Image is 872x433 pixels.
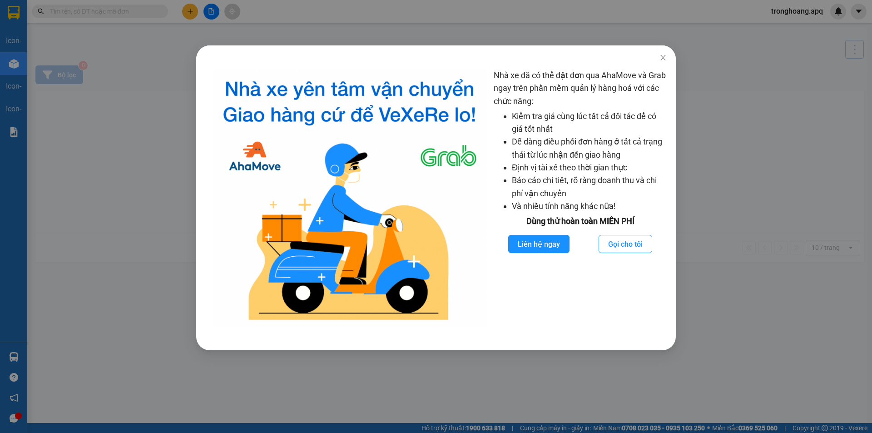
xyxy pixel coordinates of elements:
[650,45,676,71] button: Close
[512,174,667,200] li: Báo cáo chi tiết, rõ ràng doanh thu và chi phí vận chuyển
[599,235,652,253] button: Gọi cho tôi
[213,69,486,328] img: logo
[494,215,667,228] div: Dùng thử hoàn toàn MIỄN PHÍ
[608,239,643,250] span: Gọi cho tôi
[659,54,667,61] span: close
[512,135,667,161] li: Dễ dàng điều phối đơn hàng ở tất cả trạng thái từ lúc nhận đến giao hàng
[508,235,570,253] button: Liên hệ ngay
[512,110,667,136] li: Kiểm tra giá cùng lúc tất cả đối tác để có giá tốt nhất
[518,239,560,250] span: Liên hệ ngay
[494,69,667,328] div: Nhà xe đã có thể đặt đơn qua AhaMove và Grab ngay trên phần mềm quản lý hàng hoá với các chức năng:
[512,161,667,174] li: Định vị tài xế theo thời gian thực
[512,200,667,213] li: Và nhiều tính năng khác nữa!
